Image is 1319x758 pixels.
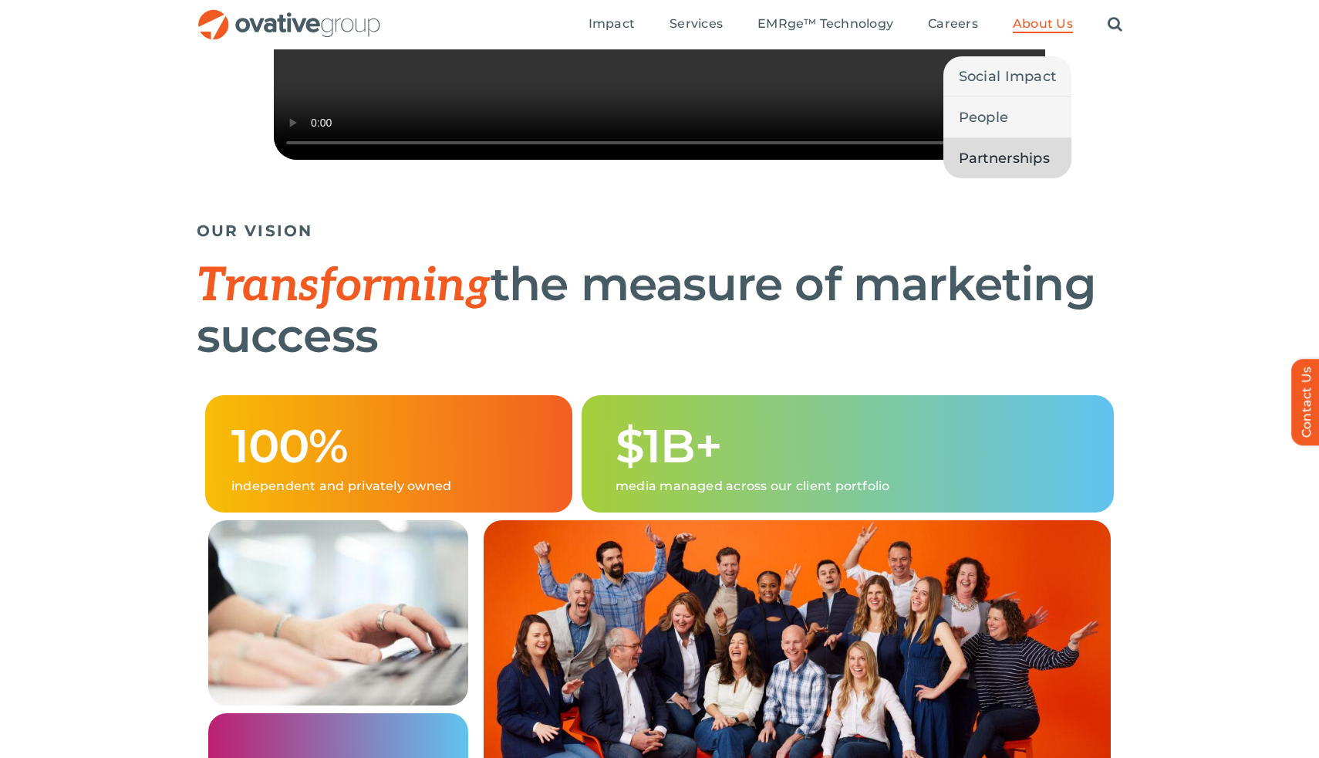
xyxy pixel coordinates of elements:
a: OG_Full_horizontal_RGB [197,8,382,22]
span: Impact [589,16,635,32]
a: Social Impact [943,56,1072,96]
span: Partnerships [959,147,1050,169]
span: People [959,107,1009,128]
span: Transforming [197,259,491,314]
a: Impact [589,16,635,33]
h1: the measure of marketing success [197,259,1122,360]
span: Careers [928,16,978,32]
img: About Us – Grid 1 [208,520,468,706]
span: EMRge™ Technology [757,16,893,32]
a: Careers [928,16,978,33]
span: Social Impact [959,66,1057,87]
span: About Us [1013,16,1073,32]
p: independent and privately owned [231,479,546,494]
a: Search [1108,16,1122,33]
a: People [943,97,1072,137]
h1: $1B+ [616,421,1088,471]
h1: 100% [231,421,546,471]
a: Partnerships [943,138,1072,178]
span: Services [670,16,723,32]
p: media managed across our client portfolio [616,479,1088,494]
h5: OUR VISION [197,222,1122,240]
a: About Us [1013,16,1073,33]
a: Services [670,16,723,33]
a: EMRge™ Technology [757,16,893,33]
